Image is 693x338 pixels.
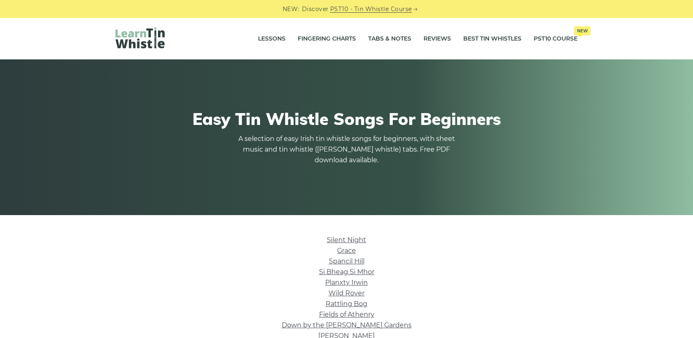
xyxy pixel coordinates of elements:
[115,27,165,48] img: LearnTinWhistle.com
[258,29,285,49] a: Lessons
[115,109,577,129] h1: Easy Tin Whistle Songs For Beginners
[327,236,366,244] a: Silent Night
[319,311,374,318] a: Fields of Athenry
[368,29,411,49] a: Tabs & Notes
[337,247,356,254] a: Grace
[298,29,356,49] a: Fingering Charts
[282,321,412,329] a: Down by the [PERSON_NAME] Gardens
[463,29,521,49] a: Best Tin Whistles
[319,268,374,276] a: Si­ Bheag Si­ Mhor
[326,300,367,308] a: Rattling Bog
[423,29,451,49] a: Reviews
[574,26,591,35] span: New
[325,279,368,286] a: Planxty Irwin
[236,134,457,166] p: A selection of easy Irish tin whistle songs for beginners, with sheet music and tin whistle ([PER...
[329,257,365,265] a: Spancil Hill
[534,29,577,49] a: PST10 CourseNew
[328,289,365,297] a: Wild Rover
